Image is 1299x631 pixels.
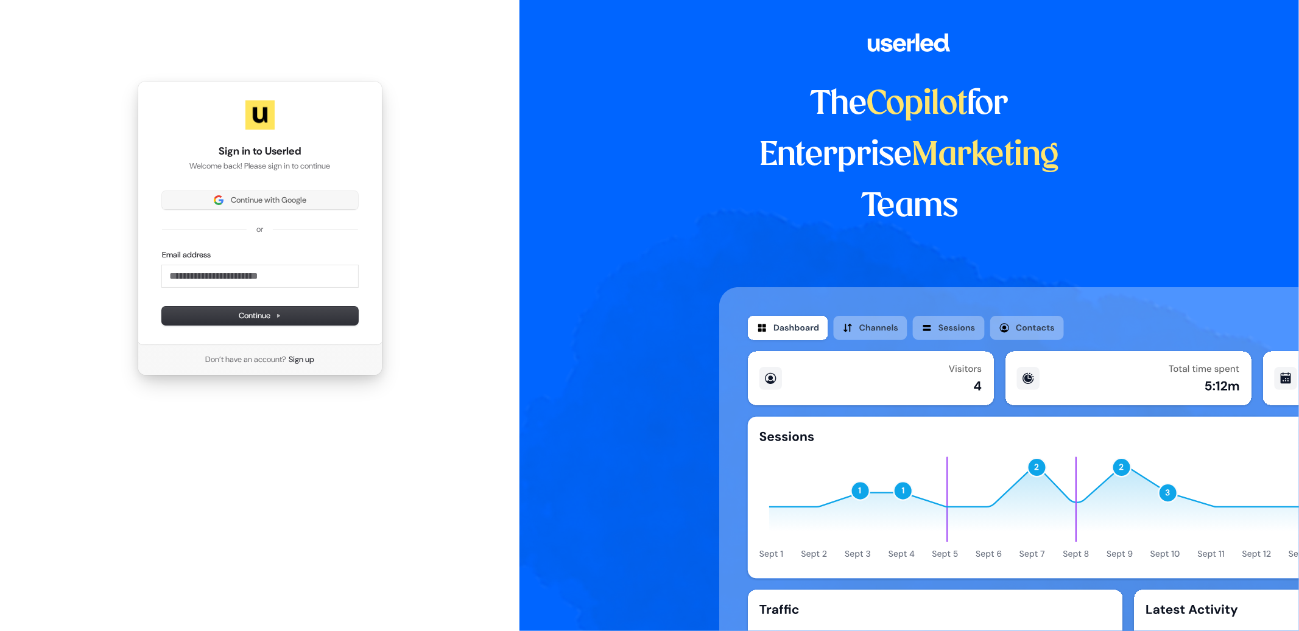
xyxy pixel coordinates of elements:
[162,249,211,260] label: Email address
[912,140,1060,172] span: Marketing
[162,191,358,209] button: Sign in with GoogleContinue with Google
[256,224,263,235] p: or
[239,310,281,321] span: Continue
[231,195,306,206] span: Continue with Google
[162,161,358,172] p: Welcome back! Please sign in to continue
[162,307,358,325] button: Continue
[289,354,314,365] a: Sign up
[867,89,968,120] span: Copilot
[214,195,224,205] img: Sign in with Google
[719,79,1100,232] h1: The for Enterprise Teams
[205,354,286,365] span: Don’t have an account?
[162,144,358,159] h1: Sign in to Userled
[245,100,275,130] img: Userled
